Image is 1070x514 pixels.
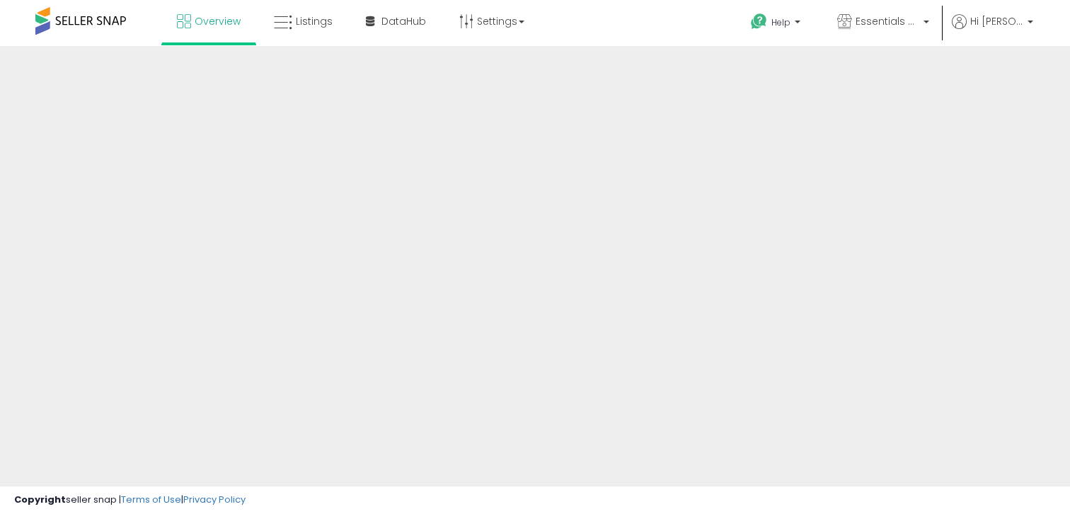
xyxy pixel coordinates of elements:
a: Help [740,2,815,46]
span: Essentials Supplied [856,14,919,28]
a: Terms of Use [121,493,181,506]
span: Hi [PERSON_NAME] [970,14,1023,28]
span: Help [771,16,790,28]
a: Privacy Policy [183,493,246,506]
span: Listings [296,14,333,28]
span: Overview [195,14,241,28]
strong: Copyright [14,493,66,506]
a: Hi [PERSON_NAME] [952,14,1033,46]
div: seller snap | | [14,493,246,507]
span: DataHub [381,14,426,28]
i: Get Help [750,13,768,30]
